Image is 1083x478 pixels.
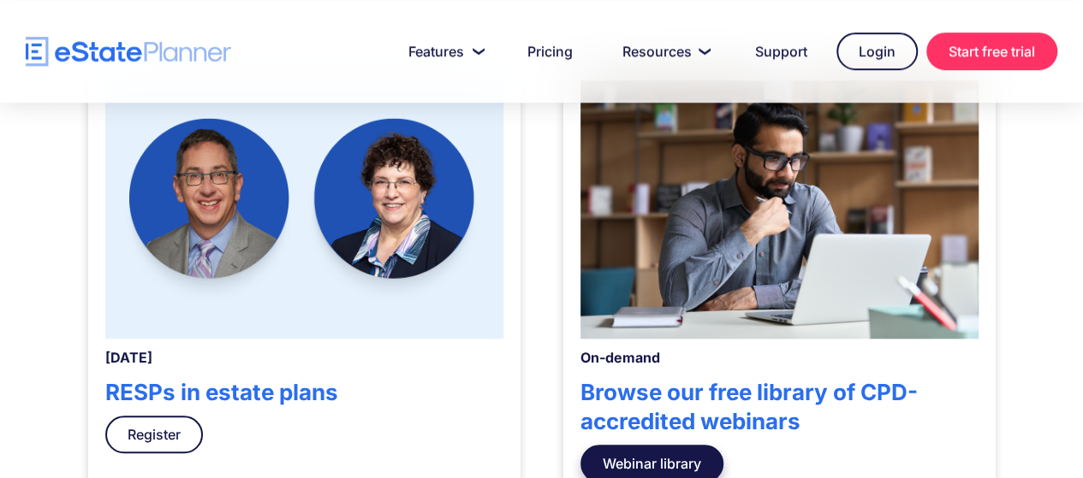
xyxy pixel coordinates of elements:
a: home [26,37,231,67]
a: Start free trial [926,32,1057,70]
a: Login [836,32,918,70]
h4: Browse our free library of CPD-accredited webinars [580,378,979,436]
a: Features [388,34,498,68]
a: Register [105,416,203,453]
strong: RESPs in estate plans [105,379,338,405]
a: Resources [602,34,726,68]
a: Pricing [507,34,593,68]
a: Support [735,34,828,68]
strong: On-demand [580,349,660,366]
strong: [DATE] [105,349,152,366]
